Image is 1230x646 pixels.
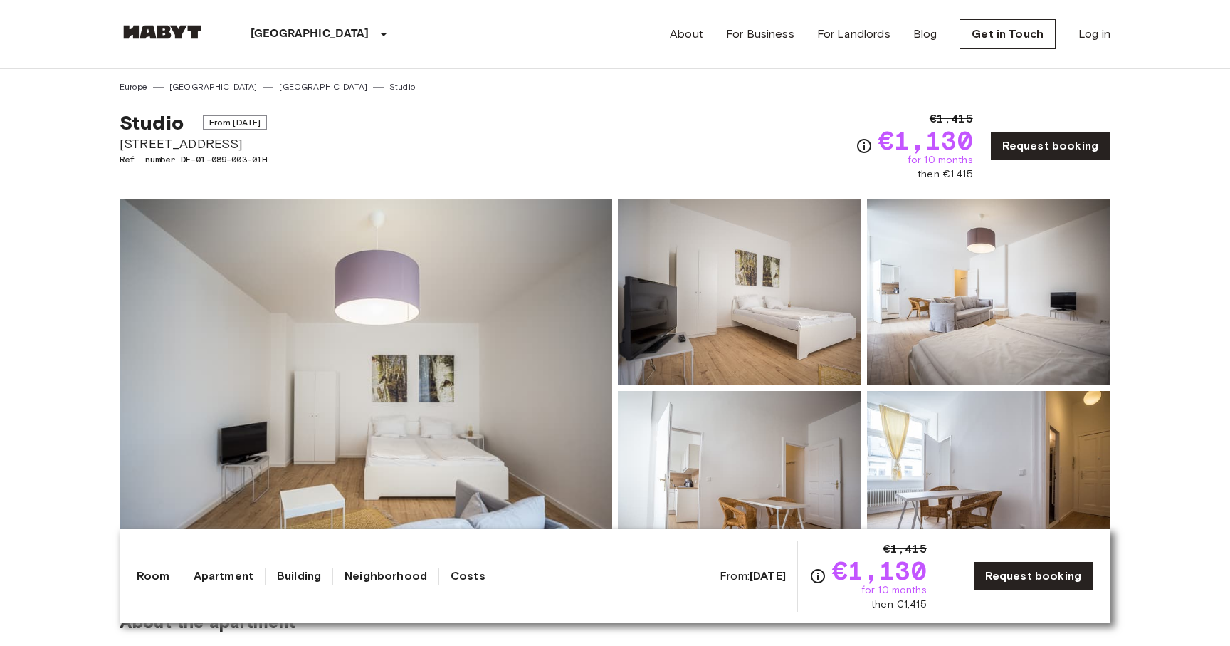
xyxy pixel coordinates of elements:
[878,127,973,153] span: €1,130
[930,110,973,127] span: €1,415
[871,598,927,612] span: then €1,415
[809,568,826,585] svg: Check cost overview for full price breakdown. Please note that discounts apply to new joiners onl...
[120,25,205,39] img: Habyt
[867,199,1110,385] img: Picture of unit DE-01-089-003-01H
[618,199,861,385] img: Picture of unit DE-01-089-003-01H
[750,569,786,583] b: [DATE]
[203,115,268,130] span: From [DATE]
[120,110,184,135] span: Studio
[277,568,321,585] a: Building
[720,568,786,584] span: From:
[194,568,253,585] a: Apartment
[908,153,973,167] span: for 10 months
[120,80,147,93] a: Europe
[960,19,1056,49] a: Get in Touch
[618,391,861,578] img: Picture of unit DE-01-089-003-01H
[451,568,485,585] a: Costs
[169,80,258,93] a: [GEOGRAPHIC_DATA]
[817,26,890,43] a: For Landlords
[726,26,794,43] a: For Business
[345,568,427,585] a: Neighborhood
[120,153,267,166] span: Ref. number DE-01-089-003-01H
[137,568,170,585] a: Room
[120,135,267,153] span: [STREET_ADDRESS]
[251,26,369,43] p: [GEOGRAPHIC_DATA]
[990,131,1110,161] a: Request booking
[883,541,927,558] span: €1,415
[913,26,937,43] a: Blog
[973,561,1093,591] a: Request booking
[918,167,973,182] span: then €1,415
[120,199,612,578] img: Marketing picture of unit DE-01-089-003-01H
[856,137,873,155] svg: Check cost overview for full price breakdown. Please note that discounts apply to new joiners onl...
[279,80,367,93] a: [GEOGRAPHIC_DATA]
[867,391,1110,578] img: Picture of unit DE-01-089-003-01H
[832,558,927,583] span: €1,130
[1078,26,1110,43] a: Log in
[861,583,927,598] span: for 10 months
[670,26,703,43] a: About
[389,80,415,93] a: Studio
